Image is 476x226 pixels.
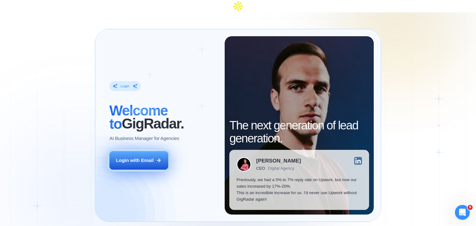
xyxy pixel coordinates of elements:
[268,166,294,171] div: Digital Agency
[109,135,179,141] p: AI Business Manager for Agencies
[109,151,168,170] button: Login with Email
[256,166,265,171] div: CEO
[109,104,218,130] h2: ‍ GigRadar.
[455,205,470,220] iframe: Intercom live chat
[256,158,301,163] div: [PERSON_NAME]
[468,205,473,210] span: 9
[236,176,362,203] p: Previously, we had a 5% to 7% reply rate on Upwork, but now our sales increased by 17%-20%. This ...
[116,157,154,163] div: Login with Email
[229,119,369,145] h2: The next generation of lead generation.
[121,84,129,89] div: Login
[109,102,168,132] span: Welcome to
